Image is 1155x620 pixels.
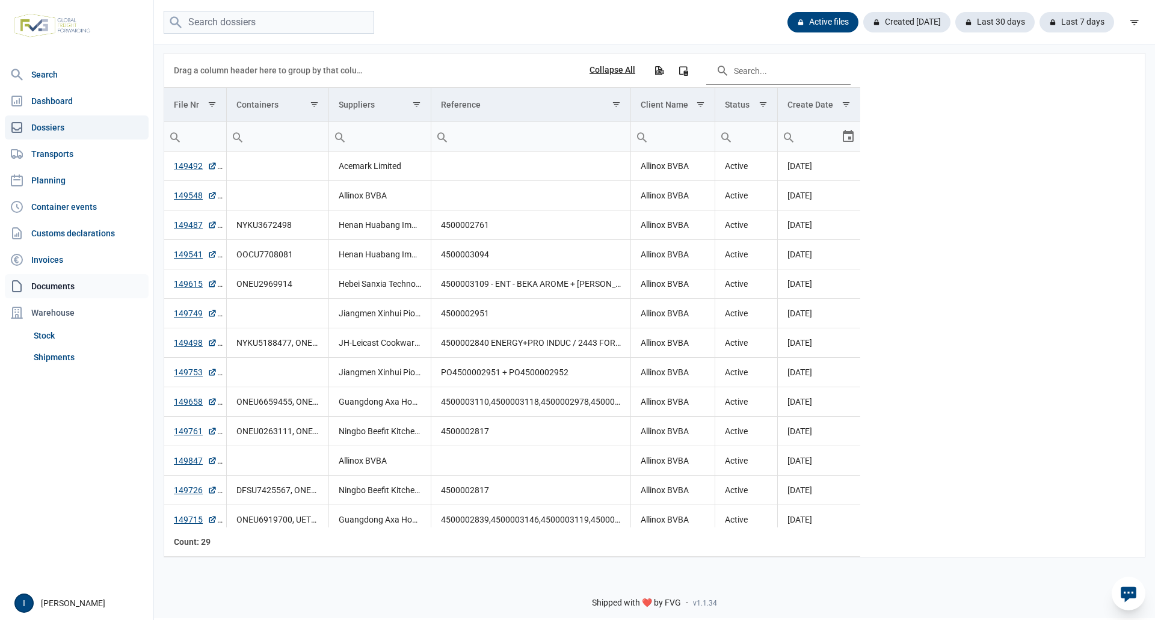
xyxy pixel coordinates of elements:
td: Allinox BVBA [631,181,715,210]
a: 149726 [174,484,217,496]
div: filter [1124,11,1145,33]
div: Data grid with 29 rows and 7 columns [164,54,860,557]
div: Data grid toolbar [174,54,851,87]
div: Export all data to Excel [648,60,670,81]
div: Search box [227,122,248,151]
td: Filter cell [715,122,778,152]
td: Allinox BVBA [631,240,715,269]
button: I [14,594,34,613]
span: [DATE] [787,515,812,524]
td: DFSU7425567, ONEU0723500 [227,476,329,505]
div: Search box [164,122,186,151]
div: Search box [778,122,799,151]
a: 149487 [174,219,217,231]
td: Allinox BVBA [631,299,715,328]
td: Column Containers [227,88,329,122]
td: Active [715,387,778,417]
img: FVG - Global freight forwarding [10,9,95,42]
span: [DATE] [787,367,812,377]
td: JH-Leicast Cookware Co., Ltd., [PERSON_NAME] Cookware Co., Ltd. [329,328,431,358]
td: Active [715,152,778,181]
a: Search [5,63,149,87]
span: [DATE] [787,279,812,289]
div: Warehouse [5,301,149,325]
input: Search dossiers [164,11,374,34]
a: Transports [5,142,149,166]
input: Filter cell [431,122,630,151]
td: Active [715,446,778,476]
td: 4500002839,4500003146,4500003119,4500003086,4500003065,4500003066,4500003070,4500003080,450000308... [431,505,631,535]
a: 149615 [174,278,217,290]
input: Filter cell [164,122,226,151]
a: Documents [5,274,149,298]
span: Show filter options for column 'Containers' [310,100,319,109]
td: ONEU6659455, ONEU6661560, ONEU6662628, ONEU6663964, SEGU5946010, TCLU4551083 [227,387,329,417]
td: Filter cell [431,122,631,152]
td: Henan Huabang Implement & Cooker Co., Ltd. [329,240,431,269]
td: Guangdong Axa Home Co., Ltd., [GEOGRAPHIC_DATA] Zhongbao Kitchenware Co., Ltd. [329,387,431,417]
span: [DATE] [787,426,812,436]
td: Active [715,299,778,328]
td: 4500003094 [431,240,631,269]
td: Active [715,210,778,240]
div: File Nr [174,100,199,109]
td: Guangdong Axa Home Co., Ltd., Linkfair Household (HK) Ltd. [329,505,431,535]
td: Filter cell [778,122,860,152]
td: Active [715,417,778,446]
input: Filter cell [631,122,715,151]
div: Create Date [787,100,833,109]
span: [DATE] [787,456,812,465]
span: Show filter options for column 'Reference' [612,100,621,109]
a: 149847 [174,455,217,467]
td: Allinox BVBA [631,269,715,299]
span: [DATE] [787,308,812,318]
td: Active [715,181,778,210]
td: Filter cell [631,122,715,152]
div: Search box [715,122,737,151]
div: Suppliers [339,100,375,109]
td: Column Create Date [778,88,860,122]
div: [PERSON_NAME] [14,594,146,613]
td: ONEU2969914 [227,269,329,299]
span: Show filter options for column 'Suppliers' [412,100,421,109]
span: [DATE] [787,250,812,259]
td: NYKU3672498 [227,210,329,240]
td: Filter cell [164,122,227,152]
td: 4500003110,4500003118,4500002978,4500002978,4500002819,4500003042 ,4500003042,4500002791,45000028... [431,387,631,417]
div: Search box [329,122,351,151]
span: Show filter options for column 'Client Name' [696,100,705,109]
td: Allinox BVBA [631,446,715,476]
div: Search box [431,122,453,151]
td: Active [715,240,778,269]
td: Ningbo Beefit Kitchenware Co., Ltd. [329,476,431,505]
a: 149498 [174,337,217,349]
td: 4500002817 [431,417,631,446]
td: NYKU5188477, ONEU1179495 [227,328,329,358]
td: 4500002761 [431,210,631,240]
span: [DATE] [787,397,812,407]
a: Planning [5,168,149,192]
span: [DATE] [787,485,812,495]
td: ONEU0263111, ONEU7638396 [227,417,329,446]
td: Ningbo Beefit Kitchenware Co., Ltd. [329,417,431,446]
td: Column File Nr [164,88,227,122]
td: 4500002840 ENERGY+PRO INDUC / 2443 FORCE / 3113 ESSENTIAL / 2901 JLP / 2983 PRO INDUC / 3095 ENER... [431,328,631,358]
span: [DATE] [787,191,812,200]
span: [DATE] [787,338,812,348]
td: Jiangmen Xinhui Pioneer Metal Manufacturing Co., Ltd. [329,358,431,387]
a: Shipments [29,346,149,368]
a: 149715 [174,514,217,526]
td: PO4500002951 + PO4500002952 [431,358,631,387]
div: Last 30 days [955,12,1035,32]
a: 149761 [174,425,217,437]
td: Allinox BVBA [631,358,715,387]
td: Column Suppliers [329,88,431,122]
a: Dossiers [5,115,149,140]
td: Allinox BVBA [631,417,715,446]
td: Acemark Limited [329,152,431,181]
td: Active [715,328,778,358]
a: 149492 [174,160,217,172]
td: Column Reference [431,88,631,122]
a: 149541 [174,248,217,260]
